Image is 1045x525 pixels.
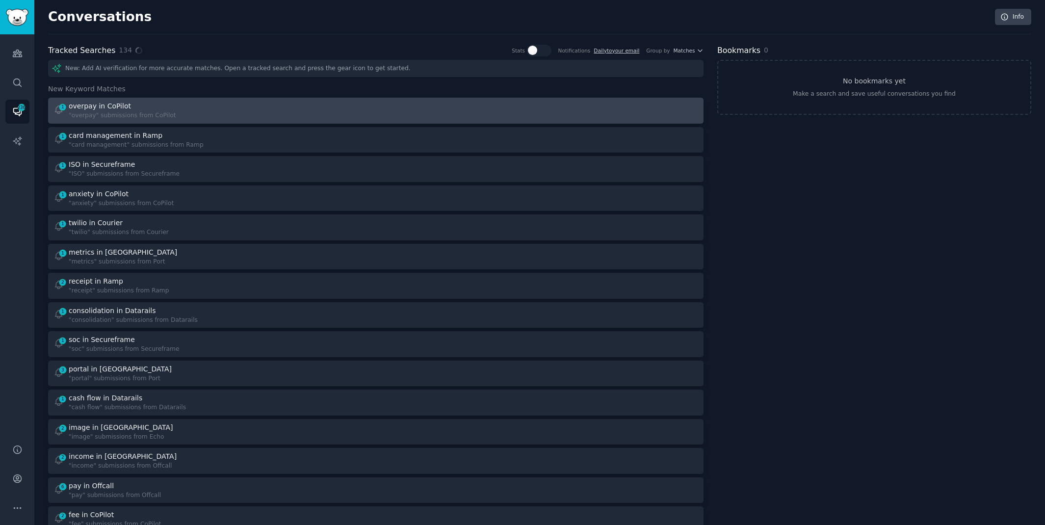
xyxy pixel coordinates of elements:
[793,90,956,99] div: Make a search and save useful conversations you find
[69,433,175,442] div: "image" submissions from Echo
[58,425,67,432] span: 2
[58,308,67,315] span: 1
[58,279,67,286] span: 2
[48,98,704,124] a: 1overpay in CoPilot"overpay" submissions from CoPilot
[69,462,179,471] div: "income" submissions from Offcall
[512,47,525,54] div: Stats
[674,47,695,54] span: Matches
[69,247,177,258] div: metrics in [GEOGRAPHIC_DATA]
[48,127,704,153] a: 1card management in Ramp"card management" submissions from Ramp
[58,395,67,402] span: 1
[58,191,67,198] span: 1
[58,220,67,227] span: 1
[48,331,704,357] a: 1soc in Secureframe"soc" submissions from Secureframe
[69,276,123,287] div: receipt in Ramp
[48,448,704,474] a: 2income in [GEOGRAPHIC_DATA]"income" submissions from Offcall
[6,9,28,26] img: GummySearch logo
[58,512,67,519] span: 2
[69,258,179,266] div: "metrics" submissions from Port
[69,141,204,150] div: "card management" submissions from Ramp
[48,273,704,299] a: 2receipt in Ramp"receipt" submissions from Ramp
[48,214,704,240] a: 1twilio in Courier"twilio" submissions from Courier
[646,47,670,54] div: Group by
[58,454,67,461] span: 2
[69,403,186,412] div: "cash flow" submissions from Datarails
[594,48,639,53] a: Dailytoyour email
[69,287,169,295] div: "receipt" submissions from Ramp
[995,9,1031,26] a: Info
[48,302,704,328] a: 1consolidation in Datarails"consolidation" submissions from Datarails
[17,104,26,111] span: 236
[69,491,161,500] div: "pay" submissions from Offcall
[717,60,1031,115] a: No bookmarks yetMake a search and save useful conversations you find
[69,422,173,433] div: image in [GEOGRAPHIC_DATA]
[58,337,67,344] span: 1
[69,510,114,520] div: fee in CoPilot
[58,250,67,257] span: 1
[69,481,114,491] div: pay in Offcall
[69,374,174,383] div: "portal" submissions from Port
[69,364,172,374] div: portal in [GEOGRAPHIC_DATA]
[48,477,704,503] a: 6pay in Offcall"pay" submissions from Offcall
[58,133,67,140] span: 1
[69,159,135,170] div: ISO in Secureframe
[48,390,704,416] a: 1cash flow in Datarails"cash flow" submissions from Datarails
[48,361,704,387] a: 3portal in [GEOGRAPHIC_DATA]"portal" submissions from Port
[69,131,162,141] div: card management in Ramp
[58,367,67,373] span: 3
[48,156,704,182] a: 1ISO in Secureframe"ISO" submissions from Secureframe
[69,111,176,120] div: "overpay" submissions from CoPilot
[48,9,152,25] h2: Conversations
[69,218,123,228] div: twilio in Courier
[717,45,760,57] h2: Bookmarks
[69,101,131,111] div: overpay in CoPilot
[69,393,142,403] div: cash flow in Datarails
[119,45,132,55] span: 134
[558,47,591,54] div: Notifications
[69,451,177,462] div: income in [GEOGRAPHIC_DATA]
[674,47,704,54] button: Matches
[58,104,67,110] span: 1
[48,244,704,270] a: 1metrics in [GEOGRAPHIC_DATA]"metrics" submissions from Port
[48,84,126,94] span: New Keyword Matches
[69,335,135,345] div: soc in Secureframe
[5,100,29,124] a: 236
[843,76,906,86] h3: No bookmarks yet
[48,45,115,57] h2: Tracked Searches
[69,170,180,179] div: "ISO" submissions from Secureframe
[58,483,67,490] span: 6
[69,316,198,325] div: "consolidation" submissions from Datarails
[69,228,169,237] div: "twilio" submissions from Courier
[69,199,174,208] div: "anxiety" submissions from CoPilot
[48,60,704,77] div: New: Add AI verification for more accurate matches. Open a tracked search and press the gear icon...
[69,306,156,316] div: consolidation in Datarails
[48,419,704,445] a: 2image in [GEOGRAPHIC_DATA]"image" submissions from Echo
[69,189,129,199] div: anxiety in CoPilot
[69,345,180,354] div: "soc" submissions from Secureframe
[48,185,704,211] a: 1anxiety in CoPilot"anxiety" submissions from CoPilot
[764,46,768,54] span: 0
[58,162,67,169] span: 1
